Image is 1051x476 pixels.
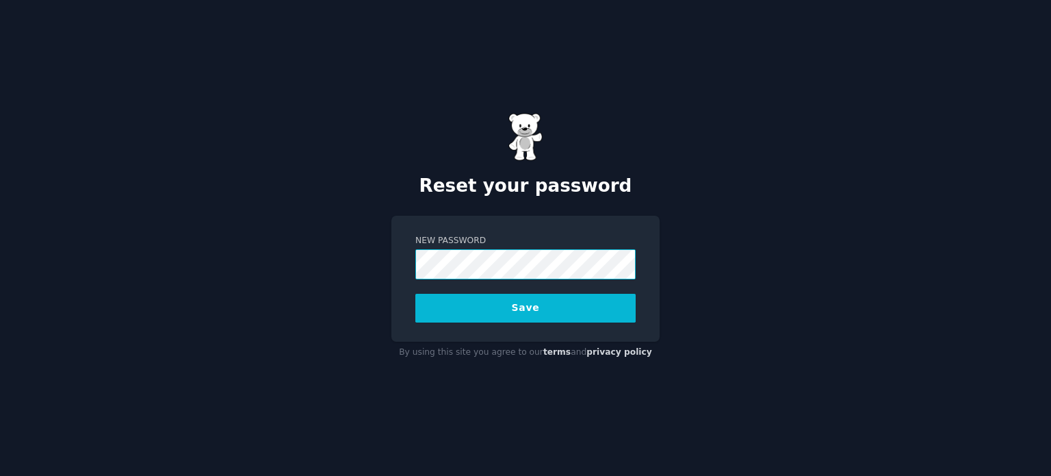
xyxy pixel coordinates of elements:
[415,235,636,247] label: New Password
[415,294,636,323] button: Save
[508,113,543,161] img: Gummy Bear
[543,347,571,357] a: terms
[391,175,660,197] h2: Reset your password
[391,342,660,364] div: By using this site you agree to our and
[586,347,652,357] a: privacy policy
